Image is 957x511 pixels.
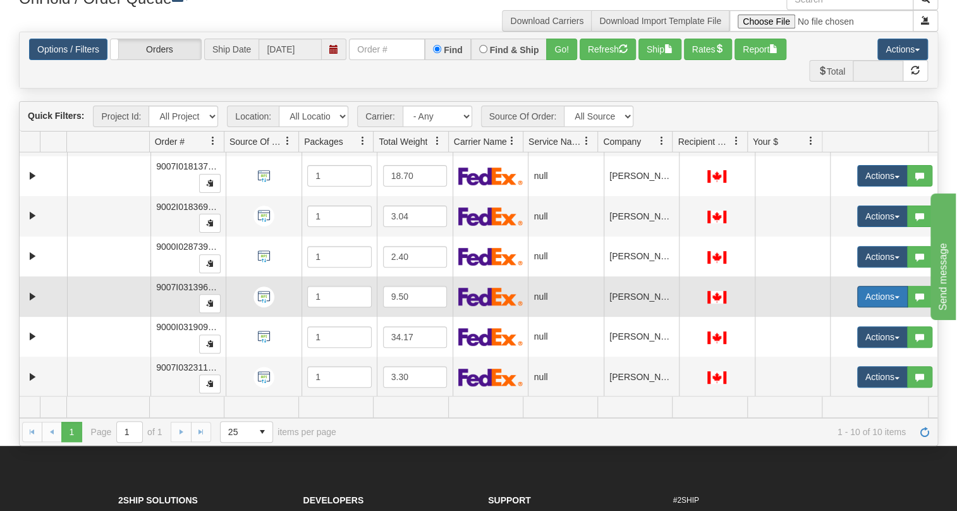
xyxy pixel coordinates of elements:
[707,170,726,183] img: CA
[877,39,928,60] button: Actions
[510,16,583,26] a: Download Carriers
[220,421,336,443] span: items per page
[253,166,274,187] img: API
[809,60,853,82] span: Total
[25,208,40,224] a: Expand
[707,251,726,264] img: CA
[427,130,448,152] a: Total Weight filter column settings
[61,422,82,442] span: Page 1
[199,174,221,193] button: Copy to clipboard
[252,422,272,442] span: select
[156,362,241,372] span: 9007I032311_JERTE
[729,10,913,32] input: Import
[156,161,241,171] span: 9007I018137_JERTE
[253,206,274,226] img: API
[199,294,221,313] button: Copy to clipboard
[25,249,40,264] a: Expand
[481,106,564,127] span: Source Of Order:
[857,326,908,348] button: Actions
[357,106,403,127] span: Carrier:
[379,135,427,148] span: Total Weight
[857,206,908,227] button: Actions
[857,286,908,307] button: Actions
[156,282,241,292] span: 9007I031396_JERTE
[117,422,142,442] input: Page 1
[678,135,731,148] span: Recipient Country
[253,367,274,388] img: API
[253,326,274,347] img: API
[604,156,680,197] td: [PERSON_NAME]
[118,495,198,505] strong: 2Ship Solutions
[29,39,107,60] a: Options / Filters
[528,237,604,277] td: null
[546,39,577,60] button: Go!
[735,39,786,60] button: Report
[528,196,604,237] td: null
[650,130,672,152] a: Company filter column settings
[28,109,84,122] label: Quick Filters:
[199,214,221,233] button: Copy to clipboard
[528,135,582,148] span: Service Name
[202,130,224,152] a: Order # filter column settings
[199,374,221,393] button: Copy to clipboard
[501,130,523,152] a: Carrier Name filter column settings
[576,130,597,152] a: Service Name filter column settings
[857,246,908,268] button: Actions
[204,39,259,60] span: Ship Date
[528,276,604,317] td: null
[458,328,523,346] img: FedEx Express®
[638,39,681,60] button: Ship
[928,191,956,320] iframe: chat widget
[604,196,680,237] td: [PERSON_NAME]
[25,329,40,345] a: Expand
[304,135,343,148] span: Packages
[707,371,726,384] img: CA
[111,39,201,59] label: Orders
[603,135,641,148] span: Company
[604,237,680,277] td: [PERSON_NAME]
[156,242,241,252] span: 9000I028739_JERTE
[580,39,636,60] button: Refresh
[604,276,680,317] td: [PERSON_NAME]
[156,322,241,332] span: 9000I031909_JERTE
[528,156,604,197] td: null
[458,207,523,225] img: FedEx Express®
[25,369,40,385] a: Expand
[857,366,908,388] button: Actions
[604,357,680,397] td: [PERSON_NAME]
[915,422,935,442] a: Refresh
[277,130,298,152] a: Source Of Order filter column settings
[229,135,283,148] span: Source Of Order
[707,211,726,223] img: CA
[707,291,726,304] img: CA
[604,317,680,357] td: [PERSON_NAME]
[25,168,40,184] a: Expand
[351,130,373,152] a: Packages filter column settings
[228,426,245,438] span: 25
[458,247,523,266] img: FedEx Express®
[354,427,906,437] span: 1 - 10 of 10 items
[253,286,274,307] img: API
[93,106,149,127] span: Project Id:
[458,167,523,185] img: FedEx Express®
[155,135,185,148] span: Order #
[227,106,279,127] span: Location:
[349,39,425,60] input: Order #
[726,130,747,152] a: Recipient Country filter column settings
[20,102,937,132] div: grid toolbar
[684,39,733,60] button: Rates
[528,357,604,397] td: null
[753,135,778,148] span: Your $
[800,130,822,152] a: Your $ filter column settings
[220,421,273,443] span: Page sizes drop down
[490,46,539,54] label: Find & Ship
[253,246,274,267] img: API
[25,289,40,305] a: Expand
[458,287,523,305] img: FedEx Express®
[91,421,162,443] span: Page of 1
[303,495,364,505] strong: Developers
[528,317,604,357] td: null
[454,135,507,148] span: Carrier Name
[9,8,117,23] div: Send message
[458,368,523,386] img: FedEx Express®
